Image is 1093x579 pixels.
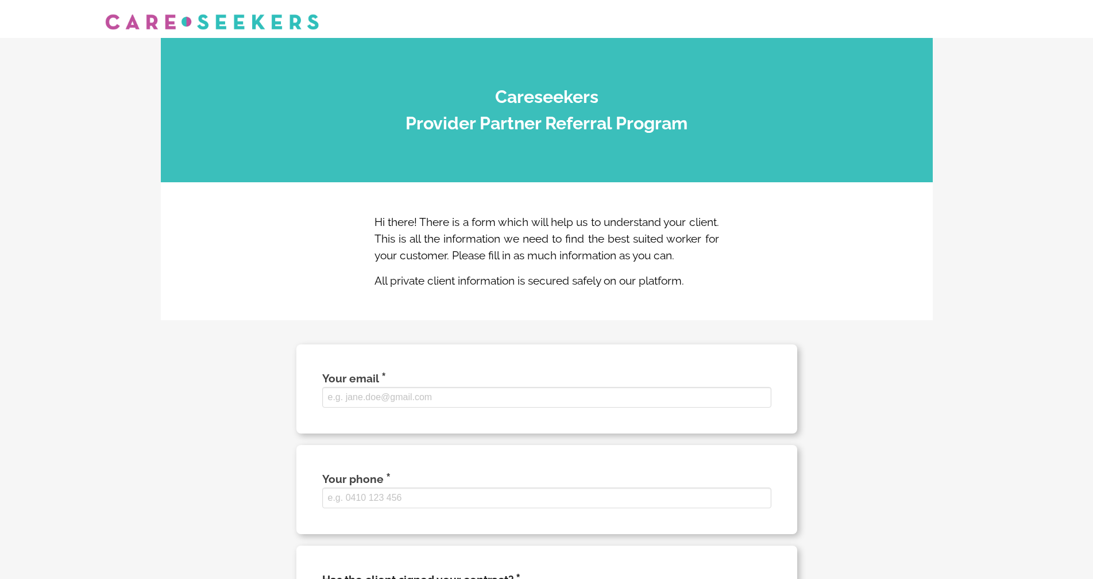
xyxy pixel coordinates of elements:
span: Careseekers [495,86,598,107]
label: Your email [322,372,379,385]
nav: main navigation [98,7,995,37]
p: Hi there! There is a form which will help us to understand your client. This is all the informati... [374,214,719,263]
label: Your phone [322,473,384,485]
img: Careseekers [105,14,319,30]
p: All private client information is secured safely on our platform. [374,273,719,289]
h1: Provider Partner Referral Program [302,110,791,137]
input: e.g. 0410 123 456 [322,488,771,508]
input: e.g. jane.doe@gmail.com [322,387,771,408]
